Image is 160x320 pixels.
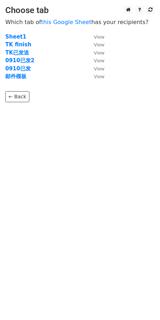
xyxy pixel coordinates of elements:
[94,50,104,56] small: View
[87,41,104,48] a: View
[87,65,104,72] a: View
[5,34,26,40] a: Sheet1
[94,34,104,40] small: View
[94,66,104,71] small: View
[41,19,91,25] a: this Google Sheet
[94,74,104,79] small: View
[87,34,104,40] a: View
[5,65,31,72] a: 0910已发
[5,41,32,48] a: TK finish
[87,73,104,80] a: View
[5,50,29,56] a: TK已发送
[87,57,104,64] a: View
[5,73,27,80] a: 邮件模板
[94,42,104,47] small: View
[5,91,29,102] a: ← Back
[5,18,155,26] p: Which tab of has your recipients?
[94,58,104,63] small: View
[5,57,34,64] a: 0910已发2
[5,5,155,16] h3: Choose tab
[87,50,104,56] a: View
